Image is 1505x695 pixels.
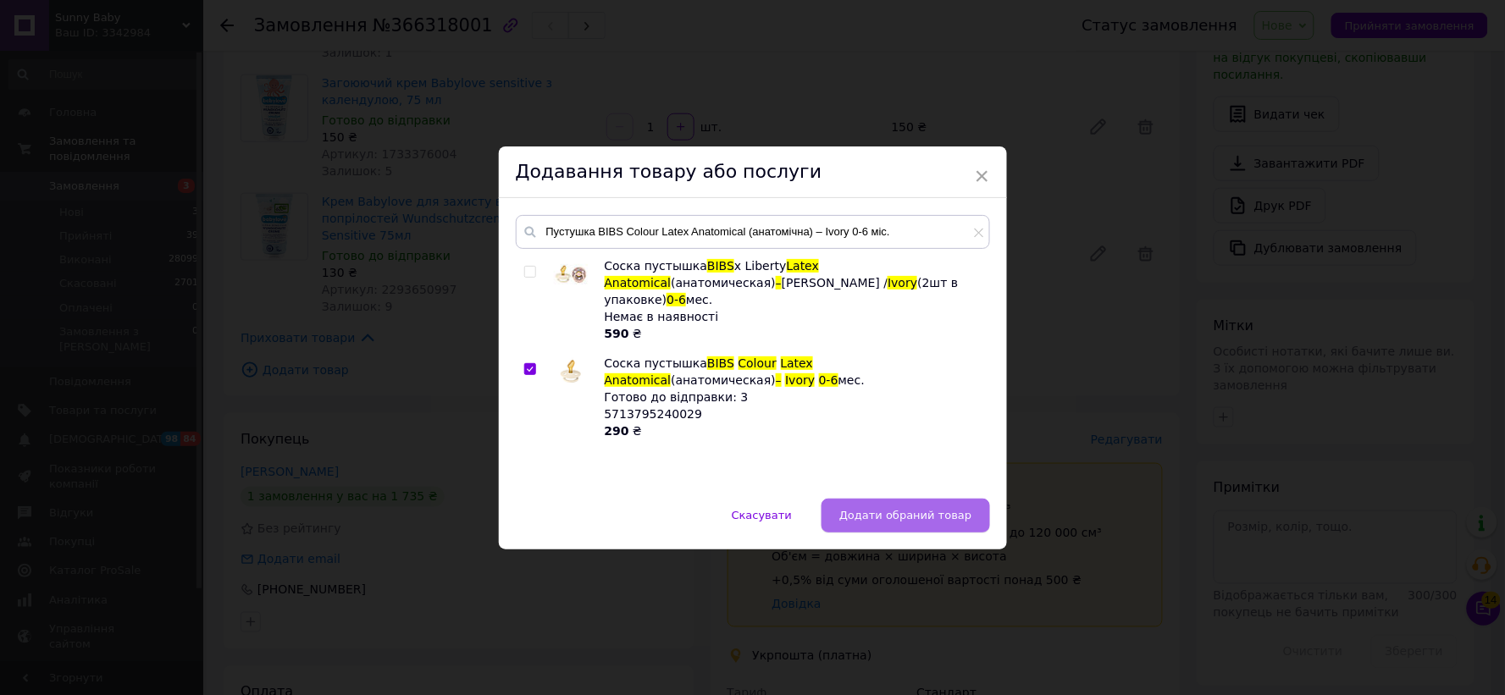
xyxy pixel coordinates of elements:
[732,509,792,521] span: Скасувати
[605,389,981,405] div: Готово до відправки: 3
[782,276,888,290] span: [PERSON_NAME] /
[605,373,672,387] span: Anatomical
[714,499,810,532] button: Скасувати
[776,276,782,290] span: –
[776,373,782,387] span: –
[686,293,712,306] span: мес.
[605,356,708,370] span: Соска пустышка
[888,276,917,290] span: Ivory
[787,259,820,273] span: Latex
[671,373,776,387] span: (анатомическая)
[734,259,786,273] span: x Liberty
[739,356,777,370] span: Colour
[667,293,686,306] span: 0-6
[554,257,588,291] img: Соска пустышка BIBS x Liberty Latex Anatomical (анатомическая) – Eloise Blush / Ivory (2шт в упак...
[605,308,981,325] div: Немає в наявності
[819,373,838,387] span: 0-6
[781,356,814,370] span: Latex
[707,259,734,273] span: BIBS
[822,499,989,532] button: Додати обраний товар
[605,259,708,273] span: Соска пустышка
[605,327,629,340] b: 590
[516,215,990,249] input: Пошук за товарами та послугами
[839,509,971,521] span: Додати обраний товар
[499,146,1007,198] div: Додавання товару або послуги
[605,276,959,306] span: (2шт в упаковке)
[605,325,981,342] div: ₴
[785,373,815,387] span: Ivory
[605,422,981,439] div: ₴
[605,276,672,290] span: Anatomical
[707,356,734,370] span: BIBS
[605,407,703,421] span: 5713795240029
[605,424,629,438] b: 290
[554,355,588,389] img: Соска пустышка BIBS Colour Latex Anatomical (анатомическая) – Ivory 0-6 мес.
[975,162,990,190] span: ×
[671,276,776,290] span: (анатомическая)
[838,373,865,387] span: мес.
